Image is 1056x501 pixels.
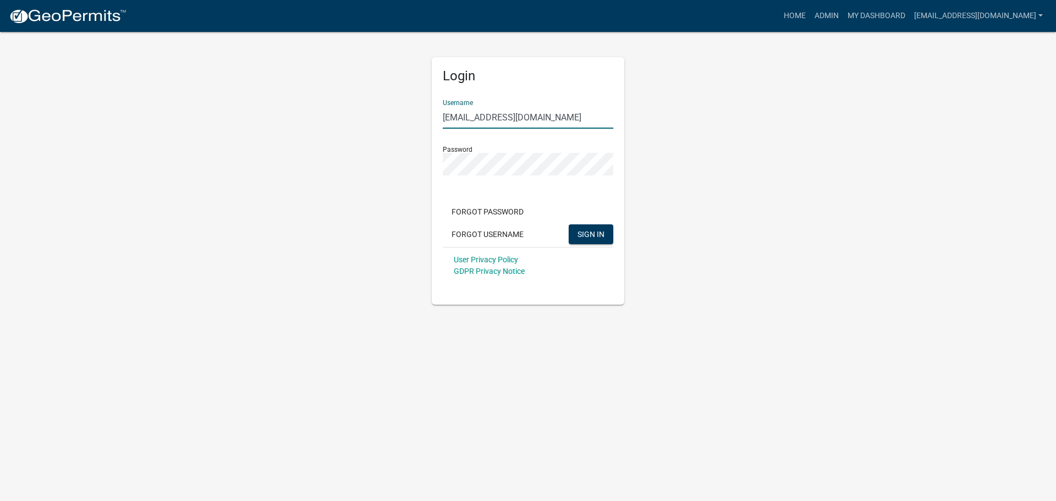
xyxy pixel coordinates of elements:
button: SIGN IN [569,224,613,244]
a: My Dashboard [843,5,910,26]
button: Forgot Username [443,224,532,244]
a: Home [779,5,810,26]
span: SIGN IN [577,229,604,238]
a: Admin [810,5,843,26]
a: [EMAIL_ADDRESS][DOMAIN_NAME] [910,5,1047,26]
h5: Login [443,68,613,84]
button: Forgot Password [443,202,532,222]
a: User Privacy Policy [454,255,518,264]
a: GDPR Privacy Notice [454,267,525,276]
